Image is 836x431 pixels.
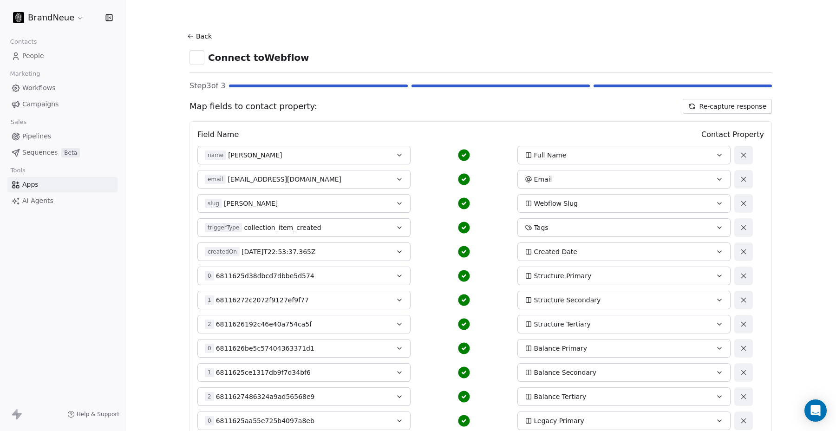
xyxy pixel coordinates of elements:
span: 1 [205,295,214,305]
span: triggerType [205,223,242,232]
a: SequencesBeta [7,145,118,160]
span: slug [205,199,222,208]
span: 0 [205,344,214,353]
span: Help & Support [77,411,119,418]
span: createdOn [205,247,240,256]
span: Field Name [197,129,239,140]
img: BrandNeue_AppIcon.png [13,12,24,23]
span: 0 [205,416,214,425]
span: Contact Property [701,129,764,140]
button: Back [186,28,216,45]
span: 0 [205,271,214,281]
span: [PERSON_NAME] [228,150,282,160]
span: Structure Primary [534,271,592,281]
span: Pipelines [22,131,51,141]
a: People [7,48,118,64]
span: Structure Tertiary [534,320,591,329]
span: [PERSON_NAME] [224,199,278,208]
button: Re-capture response [683,99,772,114]
span: Workflows [22,83,56,93]
span: Full Name [534,150,567,160]
span: 6811626be5c57404363371d1 [216,344,314,353]
img: webflow.svg [192,53,202,62]
span: Webflow Slug [534,199,578,208]
span: Balance Tertiary [534,392,587,401]
div: Open Intercom Messenger [804,399,827,422]
span: Balance Secondary [534,368,596,377]
span: 2 [205,392,214,401]
span: collection_item_created [244,223,321,232]
span: Tools [7,163,29,177]
span: Map fields to contact property: [189,100,317,112]
span: [EMAIL_ADDRESS][DOMAIN_NAME] [228,175,341,184]
span: email [205,175,226,184]
span: BrandNeue [28,12,74,24]
span: People [22,51,44,61]
span: 1 [205,368,214,377]
span: 6811627486324a9ad56568e9 [216,392,315,401]
a: Pipelines [7,129,118,144]
span: Legacy Primary [534,416,584,425]
span: Beta [61,148,80,157]
button: BrandNeue [11,10,86,26]
span: 6811625d38dbcd7dbbe5d574 [216,271,314,281]
span: Step 3 of 3 [189,80,225,91]
span: [DATE]T22:53:37.365Z [242,247,316,256]
span: 6811626192c46e40a754ca5f [216,320,312,329]
span: Sales [7,115,31,129]
span: AI Agents [22,196,53,206]
span: Balance Primary [534,344,587,353]
span: Created Date [534,247,577,256]
span: Campaigns [22,99,59,109]
span: 6811625ce1317db9f7d34bf6 [216,368,311,377]
span: 68116272c2072f9127ef9f77 [216,295,309,305]
span: 2 [205,320,214,329]
span: Sequences [22,148,58,157]
a: Apps [7,177,118,192]
span: Marketing [6,67,44,81]
span: Contacts [6,35,41,49]
span: Structure Secondary [534,295,601,305]
span: Apps [22,180,39,189]
a: AI Agents [7,193,118,209]
a: Workflows [7,80,118,96]
span: Tags [534,223,549,232]
span: Connect to Webflow [208,51,309,64]
span: 6811625aa55e725b4097a8eb [216,416,314,425]
a: Help & Support [67,411,119,418]
span: name [205,150,226,160]
span: Email [534,175,552,184]
a: Campaigns [7,97,118,112]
